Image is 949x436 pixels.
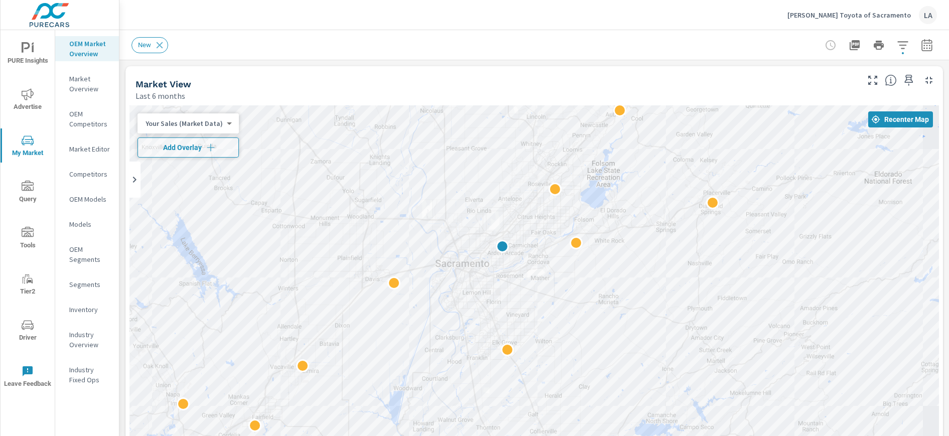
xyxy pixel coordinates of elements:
button: "Export Report to PDF" [845,35,865,55]
div: OEM Market Overview [55,36,119,61]
div: OEM Models [55,192,119,207]
p: OEM Segments [69,244,111,264]
button: Select Date Range [917,35,937,55]
div: Models [55,217,119,232]
span: New [132,41,157,49]
div: LA [919,6,937,24]
div: Industry Fixed Ops [55,362,119,387]
p: Industry Fixed Ops [69,365,111,385]
div: nav menu [1,30,55,399]
p: OEM Competitors [69,109,111,129]
button: Print Report [869,35,889,55]
span: Tools [4,227,52,251]
div: Inventory [55,302,119,317]
p: Inventory [69,305,111,315]
h5: Market View [135,79,191,89]
p: Market Editor [69,144,111,154]
span: Tier2 [4,273,52,298]
div: Market Editor [55,141,119,157]
div: Market Overview [55,71,119,96]
div: OEM Segments [55,242,119,267]
div: Competitors [55,167,119,182]
p: Segments [69,279,111,289]
span: Find the biggest opportunities in your market for your inventory. Understand by postal code where... [885,74,897,86]
p: Market Overview [69,74,111,94]
p: Your Sales (Market Data) [146,119,223,128]
p: [PERSON_NAME] Toyota of Sacramento [787,11,911,20]
p: Industry Overview [69,330,111,350]
button: Make Fullscreen [865,72,881,88]
button: Recenter Map [868,111,933,127]
p: OEM Models [69,194,111,204]
span: Recenter Map [872,115,929,124]
span: PURE Insights [4,42,52,67]
span: Add Overlay [142,142,234,153]
p: Competitors [69,169,111,179]
button: Add Overlay [138,137,239,158]
div: Segments [55,277,119,292]
span: Driver [4,319,52,344]
p: Last 6 months [135,90,185,102]
span: Save this to your personalized report [901,72,917,88]
p: Models [69,219,111,229]
p: OEM Market Overview [69,39,111,59]
button: Minimize Widget [921,72,937,88]
div: Your Sales (Market Data) [138,119,231,128]
div: Industry Overview [55,327,119,352]
span: My Market [4,134,52,159]
div: New [131,37,168,53]
span: Advertise [4,88,52,113]
button: Apply Filters [893,35,913,55]
div: OEM Competitors [55,106,119,131]
span: Leave Feedback [4,365,52,390]
span: Query [4,181,52,205]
